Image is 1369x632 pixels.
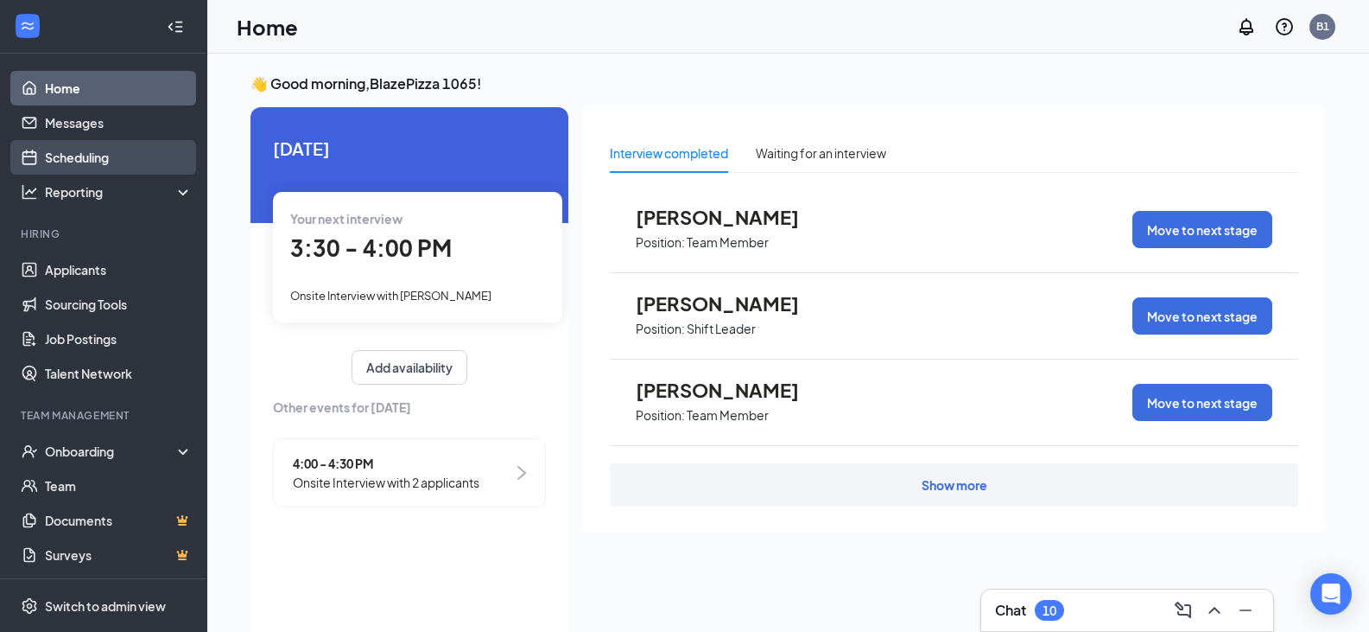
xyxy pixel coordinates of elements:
span: 3:30 - 4:00 PM [290,233,452,262]
svg: UserCheck [21,443,38,460]
span: [PERSON_NAME] [636,292,826,315]
svg: ChevronUp [1204,600,1225,621]
div: Reporting [45,183,193,201]
svg: Analysis [21,183,38,201]
svg: Settings [21,597,38,615]
button: Add availability [352,350,467,385]
span: Onsite Interview with [PERSON_NAME] [290,289,491,303]
p: Position: [636,321,685,337]
h3: 👋 Good morning, BlazePizza 1065 ! [250,74,1326,93]
button: Move to next stage [1132,211,1272,248]
div: Open Intercom Messenger [1310,573,1352,615]
div: Waiting for an interview [756,144,886,163]
p: Team Member [687,234,769,251]
a: Applicants [45,252,193,287]
div: Hiring [21,227,189,241]
span: Other events for [DATE] [273,398,546,417]
div: 10 [1043,603,1056,618]
p: Team Member [687,407,769,424]
p: Shift Leader [687,321,756,337]
span: [PERSON_NAME] [636,379,826,401]
svg: ComposeMessage [1173,600,1194,621]
div: B1 [1316,19,1329,34]
button: ChevronUp [1201,597,1228,624]
div: Onboarding [45,443,178,460]
div: Switch to admin view [45,597,166,615]
a: SurveysCrown [45,538,193,572]
div: Show more [922,476,987,494]
a: Messages [45,105,193,140]
p: Position: [636,407,685,424]
a: DocumentsCrown [45,503,193,538]
h1: Home [237,12,298,41]
button: Move to next stage [1132,384,1272,421]
svg: WorkstreamLogo [19,17,36,35]
button: ComposeMessage [1169,597,1197,624]
div: Team Management [21,408,189,423]
button: Move to next stage [1132,297,1272,335]
span: Onsite Interview with 2 applicants [293,473,479,492]
h3: Chat [995,601,1026,620]
a: Scheduling [45,140,193,175]
button: Minimize [1232,597,1259,624]
svg: QuestionInfo [1274,16,1295,37]
span: Your next interview [290,211,402,227]
div: Interview completed [610,144,728,163]
svg: Collapse [167,18,184,35]
a: Home [45,71,193,105]
svg: Minimize [1235,600,1256,621]
a: Talent Network [45,356,193,391]
a: Job Postings [45,322,193,356]
span: 4:00 - 4:30 PM [293,454,479,473]
p: Position: [636,234,685,251]
a: Sourcing Tools [45,287,193,322]
svg: Notifications [1236,16,1257,37]
span: [PERSON_NAME] [636,206,826,228]
a: Team [45,469,193,503]
span: [DATE] [273,135,546,162]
